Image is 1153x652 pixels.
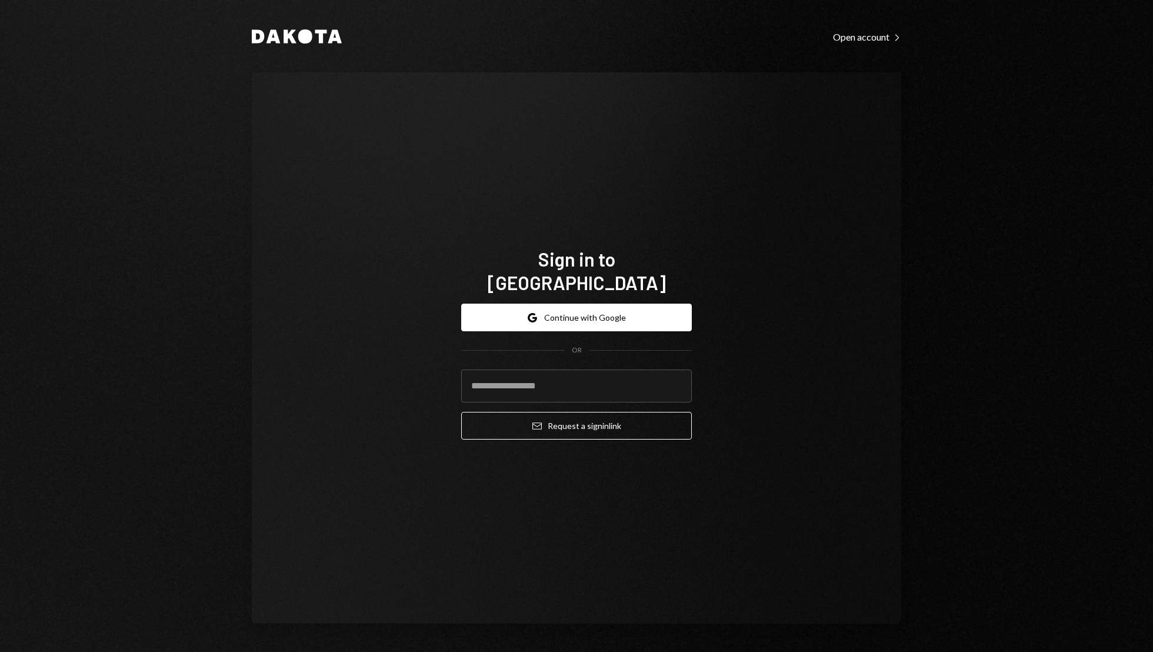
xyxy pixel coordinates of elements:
div: Open account [833,31,901,43]
div: OR [572,345,582,355]
a: Open account [833,30,901,43]
h1: Sign in to [GEOGRAPHIC_DATA] [461,247,692,294]
button: Request a signinlink [461,412,692,440]
button: Continue with Google [461,304,692,331]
